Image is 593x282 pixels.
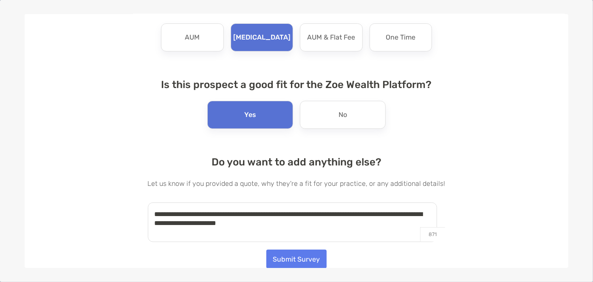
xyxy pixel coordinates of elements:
p: AUM [185,31,200,44]
p: 871 [420,227,445,242]
h4: Is this prospect a good fit for the Zoe Wealth Platform? [148,79,446,91]
p: AUM & Flat Fee [307,31,355,44]
h4: Do you want to add anything else? [148,156,446,168]
p: [MEDICAL_DATA] [233,31,291,44]
p: Let us know if you provided a quote, why they're a fit for your practice, or any additional details! [148,178,446,189]
p: Yes [244,108,256,122]
button: Submit Survey [266,250,327,268]
p: One Time [386,31,415,44]
p: No [339,108,347,122]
